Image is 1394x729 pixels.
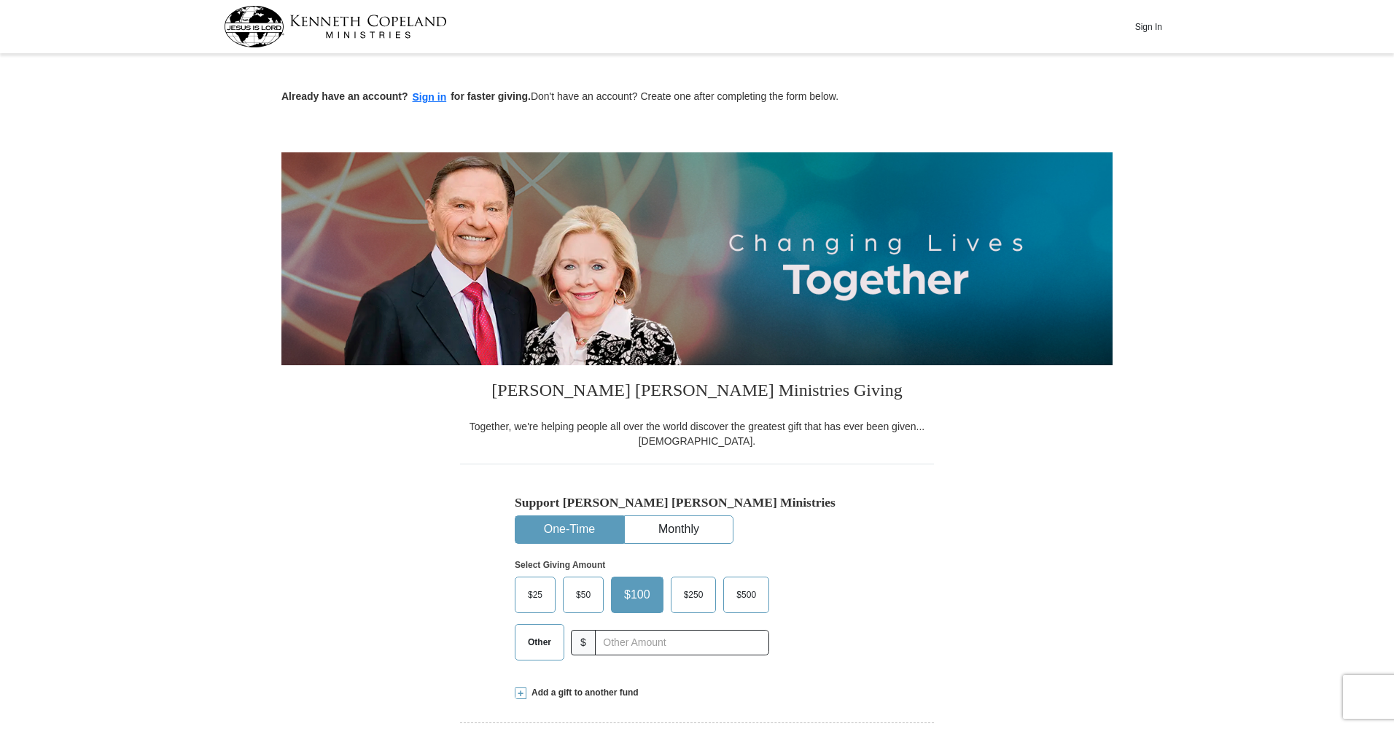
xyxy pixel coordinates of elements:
[1126,15,1170,38] button: Sign In
[617,584,658,606] span: $100
[521,584,550,606] span: $25
[460,419,934,448] div: Together, we're helping people all over the world discover the greatest gift that has ever been g...
[281,90,531,102] strong: Already have an account? for faster giving.
[569,584,598,606] span: $50
[281,89,1113,106] p: Don't have an account? Create one after completing the form below.
[521,631,558,653] span: Other
[625,516,733,543] button: Monthly
[515,516,623,543] button: One-Time
[526,687,639,699] span: Add a gift to another fund
[408,89,451,106] button: Sign in
[729,584,763,606] span: $500
[677,584,711,606] span: $250
[515,560,605,570] strong: Select Giving Amount
[571,630,596,655] span: $
[460,365,934,419] h3: [PERSON_NAME] [PERSON_NAME] Ministries Giving
[224,6,447,47] img: kcm-header-logo.svg
[515,495,879,510] h5: Support [PERSON_NAME] [PERSON_NAME] Ministries
[595,630,769,655] input: Other Amount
